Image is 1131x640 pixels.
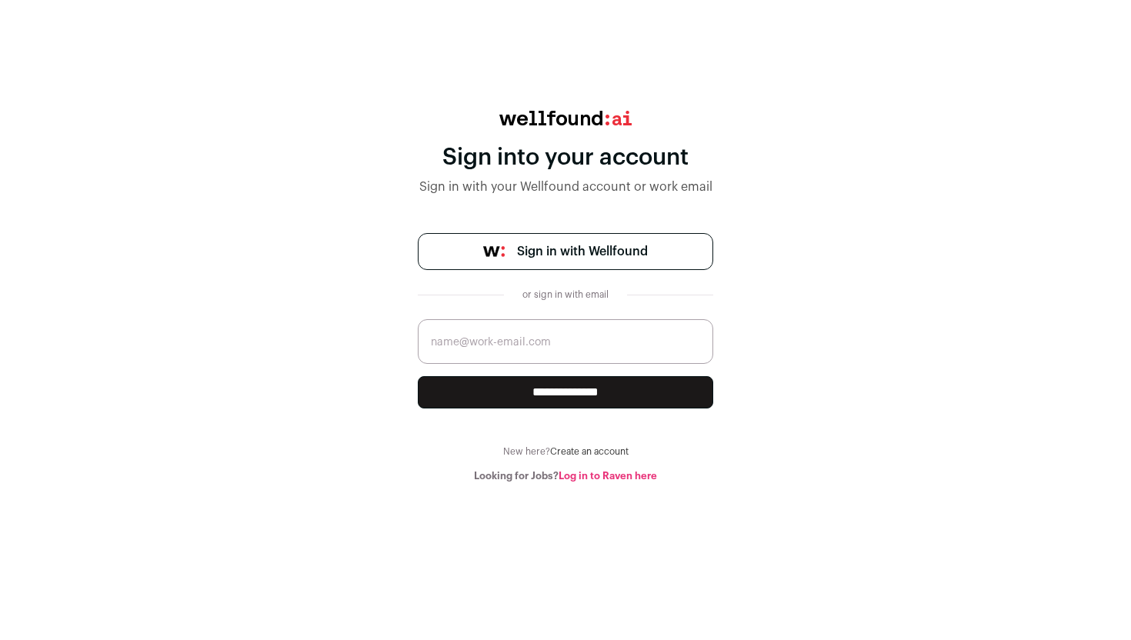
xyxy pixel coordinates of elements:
[516,288,615,301] div: or sign in with email
[418,319,713,364] input: name@work-email.com
[418,445,713,458] div: New here?
[517,242,648,261] span: Sign in with Wellfound
[559,471,657,481] a: Log in to Raven here
[483,246,505,257] img: wellfound-symbol-flush-black-fb3c872781a75f747ccb3a119075da62bfe97bd399995f84a933054e44a575c4.png
[418,178,713,196] div: Sign in with your Wellfound account or work email
[499,111,632,125] img: wellfound:ai
[418,470,713,482] div: Looking for Jobs?
[550,447,629,456] a: Create an account
[418,233,713,270] a: Sign in with Wellfound
[418,144,713,172] div: Sign into your account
